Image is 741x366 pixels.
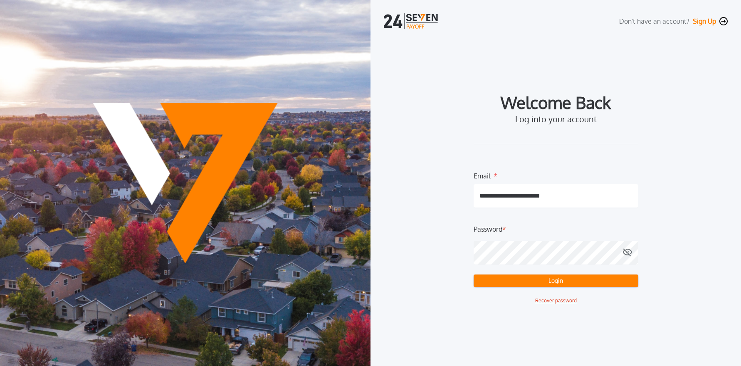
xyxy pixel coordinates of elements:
button: Password* [622,241,632,265]
button: Sign Up [693,17,716,25]
img: logo [384,13,440,29]
label: Password [474,224,502,234]
img: Payoff [93,103,278,263]
label: Email [474,171,490,178]
button: Login [474,274,638,287]
img: navigation-icon [719,17,728,25]
button: Recover password [535,297,577,304]
input: Password* [474,241,638,265]
label: Welcome Back [501,96,611,109]
label: Log into your account [515,114,597,124]
label: Don't have an account? [619,16,689,26]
